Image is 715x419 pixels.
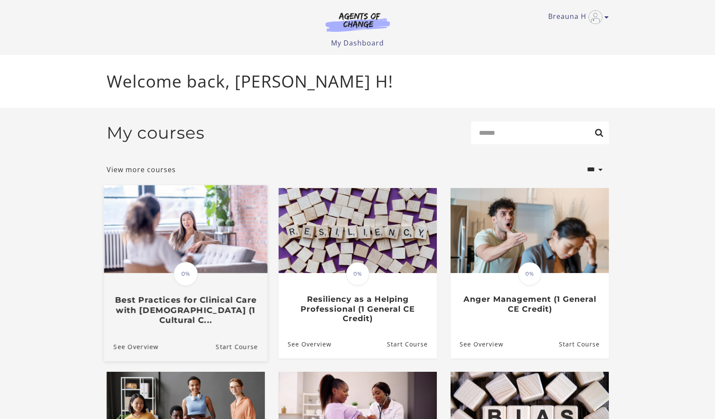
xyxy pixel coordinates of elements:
a: Best Practices for Clinical Care with Asian Americans (1 Cultural C...: Resume Course [215,332,267,361]
a: View more courses [107,164,176,175]
h3: Anger Management (1 General CE Credit) [460,295,599,314]
span: 0% [346,262,369,285]
h2: My courses [107,123,205,143]
a: Resiliency as a Helping Professional (1 General CE Credit): Resume Course [387,330,436,358]
h3: Best Practices for Clinical Care with [DEMOGRAPHIC_DATA] (1 Cultural C... [113,295,258,325]
a: Anger Management (1 General CE Credit): Resume Course [558,330,608,358]
h3: Resiliency as a Helping Professional (1 General CE Credit) [288,295,427,324]
a: Toggle menu [548,10,605,24]
p: Welcome back, [PERSON_NAME] H! [107,69,609,94]
span: 0% [174,262,198,286]
a: My Dashboard [331,38,384,48]
img: Agents of Change Logo [316,12,399,32]
a: Best Practices for Clinical Care with Asian Americans (1 Cultural C...: See Overview [104,332,158,361]
a: Anger Management (1 General CE Credit): See Overview [451,330,503,358]
a: Resiliency as a Helping Professional (1 General CE Credit): See Overview [279,330,331,358]
span: 0% [518,262,541,285]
